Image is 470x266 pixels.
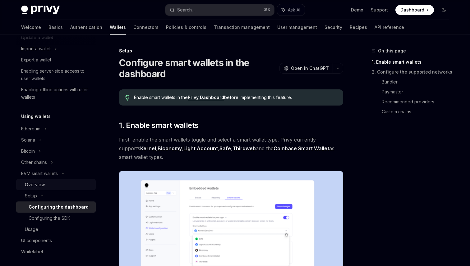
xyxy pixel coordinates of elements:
div: Solana [21,136,35,144]
a: Basics [48,20,63,35]
span: Dashboard [400,7,424,13]
a: Dashboard [395,5,434,15]
div: Enabling offline actions with user wallets [21,86,92,101]
a: Configuring the dashboard [16,201,96,213]
div: Setup [119,48,343,54]
button: Toggle dark mode [439,5,449,15]
svg: Tip [125,95,130,101]
h1: Configure smart wallets in the dashboard [119,57,277,79]
a: Wallets [110,20,126,35]
div: Other chains [21,159,47,166]
a: 1. Enable smart wallets [372,57,454,67]
a: Biconomy [158,145,182,152]
button: Open in ChatGPT [279,63,333,74]
img: dark logo [21,6,60,14]
a: User management [277,20,317,35]
div: Configuring the dashboard [29,203,89,211]
div: Export a wallet [21,56,51,64]
a: Custom chains [382,107,454,117]
a: Authentication [70,20,102,35]
div: EVM smart wallets [21,170,58,177]
a: Security [325,20,342,35]
a: Welcome [21,20,41,35]
div: Usage [25,226,38,233]
a: Export a wallet [16,54,96,65]
a: Light Account [183,145,218,152]
div: Setup [25,192,37,200]
span: On this page [378,47,406,55]
a: 2. Configure the supported networks [372,67,454,77]
a: Safe [219,145,231,152]
span: ⌘ K [264,7,270,12]
a: Recommended providers [382,97,454,107]
h5: Using wallets [21,113,51,120]
a: Whitelabel [16,246,96,257]
div: Search... [177,6,195,14]
button: Ask AI [277,4,305,16]
a: Thirdweb [233,145,256,152]
span: Open in ChatGPT [291,65,329,71]
button: Search...⌘K [165,4,274,16]
div: Enabling server-side access to user wallets [21,67,92,82]
a: Enabling server-side access to user wallets [16,65,96,84]
a: API reference [375,20,404,35]
span: First, enable the smart wallets toggle and select a smart wallet type. Privy currently supports ,... [119,135,343,161]
span: 1. Enable smart wallets [119,120,198,130]
div: Configuring the SDK [29,214,70,222]
a: Privy Dashboard [188,95,224,100]
a: Support [371,7,388,13]
div: Whitelabel [21,248,43,255]
a: Enabling offline actions with user wallets [16,84,96,103]
div: Overview [25,181,45,188]
span: Ask AI [288,7,300,13]
a: Overview [16,179,96,190]
a: Kernel [140,145,156,152]
a: Transaction management [214,20,270,35]
a: Paymaster [382,87,454,97]
a: Demo [351,7,363,13]
a: UI components [16,235,96,246]
div: Import a wallet [21,45,51,52]
span: Enable smart wallets in the before implementing this feature. [134,94,337,101]
a: Policies & controls [166,20,206,35]
a: Connectors [133,20,159,35]
a: Usage [16,224,96,235]
div: UI components [21,237,52,244]
a: Coinbase Smart Wallet [274,145,329,152]
div: Bitcoin [21,147,35,155]
a: Bundler [382,77,454,87]
a: Recipes [350,20,367,35]
div: Ethereum [21,125,40,133]
a: Configuring the SDK [16,213,96,224]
